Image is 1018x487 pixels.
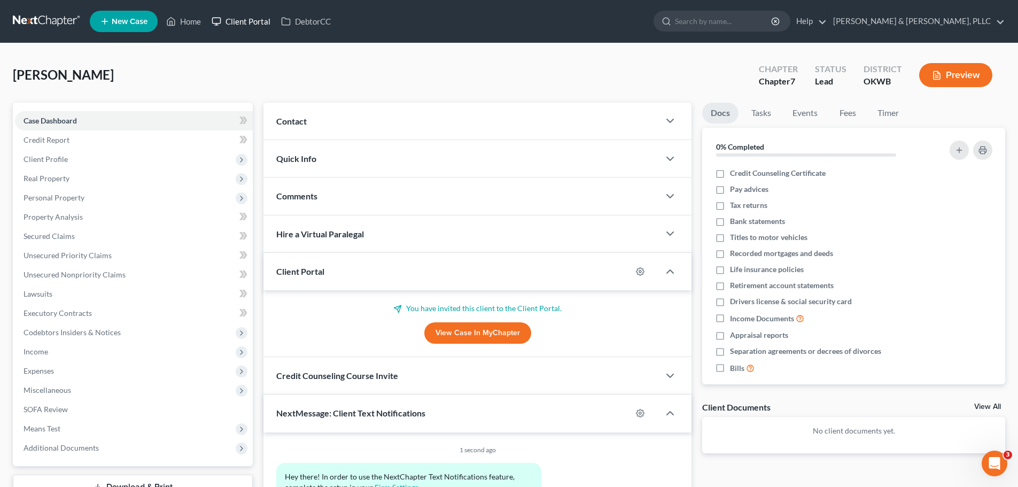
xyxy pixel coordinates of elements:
[24,154,68,164] span: Client Profile
[675,11,773,31] input: Search by name...
[276,12,336,31] a: DebtorCC
[830,103,865,123] a: Fees
[730,216,785,227] span: Bank statements
[24,135,69,144] span: Credit Report
[24,347,48,356] span: Income
[864,63,902,75] div: District
[15,400,253,419] a: SOFA Review
[815,75,846,88] div: Lead
[24,212,83,221] span: Property Analysis
[15,130,253,150] a: Credit Report
[15,111,253,130] a: Case Dashboard
[730,363,744,374] span: Bills
[24,405,68,414] span: SOFA Review
[276,153,316,164] span: Quick Info
[919,63,992,87] button: Preview
[15,284,253,304] a: Lawsuits
[276,266,324,276] span: Client Portal
[15,207,253,227] a: Property Analysis
[730,280,834,291] span: Retirement account statements
[24,328,121,337] span: Codebtors Insiders & Notices
[743,103,780,123] a: Tasks
[276,408,425,418] span: NextMessage: Client Text Notifications
[24,424,60,433] span: Means Test
[24,193,84,202] span: Personal Property
[828,12,1005,31] a: [PERSON_NAME] & [PERSON_NAME], PLLC
[759,75,798,88] div: Chapter
[15,227,253,246] a: Secured Claims
[161,12,206,31] a: Home
[730,296,852,307] span: Drivers license & social security card
[24,251,112,260] span: Unsecured Priority Claims
[711,426,997,436] p: No client documents yet.
[24,385,71,395] span: Miscellaneous
[276,229,364,239] span: Hire a Virtual Paralegal
[24,116,77,125] span: Case Dashboard
[730,346,881,357] span: Separation agreements or decrees of divorces
[730,264,804,275] span: Life insurance policies
[24,231,75,241] span: Secured Claims
[791,12,827,31] a: Help
[702,103,739,123] a: Docs
[716,142,764,151] strong: 0% Completed
[730,184,768,195] span: Pay advices
[24,174,69,183] span: Real Property
[424,322,531,344] a: View Case in MyChapter
[1004,451,1012,459] span: 3
[24,443,99,452] span: Additional Documents
[206,12,276,31] a: Client Portal
[982,451,1007,476] iframe: Intercom live chat
[974,403,1001,411] a: View All
[759,63,798,75] div: Chapter
[13,67,114,82] span: [PERSON_NAME]
[730,168,826,179] span: Credit Counseling Certificate
[276,445,679,454] div: 1 second ago
[24,289,52,298] span: Lawsuits
[15,304,253,323] a: Executory Contracts
[276,370,398,381] span: Credit Counseling Course Invite
[24,308,92,318] span: Executory Contracts
[730,330,788,341] span: Appraisal reports
[730,200,767,211] span: Tax returns
[276,116,307,126] span: Contact
[790,76,795,86] span: 7
[702,401,771,413] div: Client Documents
[276,191,317,201] span: Comments
[784,103,826,123] a: Events
[730,232,807,243] span: Titles to motor vehicles
[869,103,907,123] a: Timer
[276,303,679,314] p: You have invited this client to the Client Portal.
[15,265,253,284] a: Unsecured Nonpriority Claims
[24,366,54,375] span: Expenses
[730,248,833,259] span: Recorded mortgages and deeds
[24,270,126,279] span: Unsecured Nonpriority Claims
[864,75,902,88] div: OKWB
[15,246,253,265] a: Unsecured Priority Claims
[112,18,147,26] span: New Case
[730,313,794,324] span: Income Documents
[815,63,846,75] div: Status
